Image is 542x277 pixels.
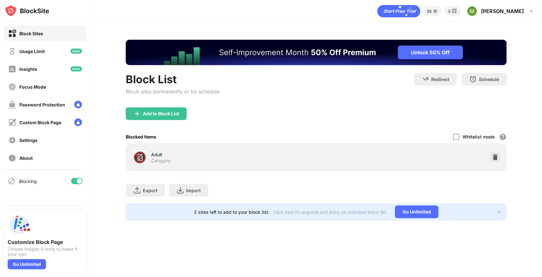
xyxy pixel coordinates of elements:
[70,66,82,71] img: new-icon.svg
[19,31,43,36] div: Block Sites
[19,66,37,72] div: Insights
[273,209,387,215] div: Click here to upgrade and enjoy an unlimited block list.
[126,88,220,95] div: Block sites permanently or by schedule
[481,8,524,14] div: [PERSON_NAME]
[19,155,33,161] div: About
[479,77,499,82] div: Schedule
[8,118,16,126] img: customize-block-page-off.svg
[427,9,432,14] div: 35
[19,120,61,125] div: Custom Block Page
[19,179,37,184] div: Blocking
[448,9,451,14] div: 3
[8,136,16,144] img: settings-off.svg
[467,6,477,16] img: ACg8ocKDxoyTS0XLP8SO2MU7h8Tbg7yqYWKLgDhVWgnnJGGlIzU7f2o=s96-c
[19,49,45,54] div: Usage Limit
[143,188,157,193] div: Export
[74,101,82,108] img: lock-menu.svg
[8,83,16,91] img: focus-off.svg
[431,77,449,82] div: Redirect
[151,158,171,164] div: Category
[8,101,16,109] img: password-protection-off.svg
[126,73,220,86] div: Block List
[194,209,270,215] div: 2 sites left to add to your block list.
[8,30,16,37] img: block-on.svg
[451,7,458,15] img: reward-small.svg
[19,84,46,90] div: Focus Mode
[186,188,201,193] div: Import
[463,134,495,139] div: Whitelist mode
[497,209,502,214] img: x-button.svg
[8,154,16,162] img: about-off.svg
[4,4,49,17] img: logo-blocksite.svg
[395,206,438,218] div: Go Unlimited
[126,134,156,139] div: Blocked Items
[151,151,316,158] div: Adult
[133,151,146,164] div: 🔞
[8,239,83,245] div: Customize Block Page
[432,7,439,15] img: points-small.svg
[8,213,30,236] img: push-custom-page.svg
[126,40,507,65] iframe: Banner
[8,47,16,55] img: time-usage-off.svg
[143,111,179,116] div: Add to Block List
[70,49,82,54] img: new-icon.svg
[74,118,82,126] img: lock-menu.svg
[19,138,37,143] div: Settings
[8,247,83,257] div: Choose images & texts to make it your own
[19,102,65,107] div: Password Protection
[377,5,420,17] div: animation
[8,259,46,269] div: Go Unlimited
[8,65,16,73] img: insights-off.svg
[8,177,15,185] img: blocking-icon.svg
